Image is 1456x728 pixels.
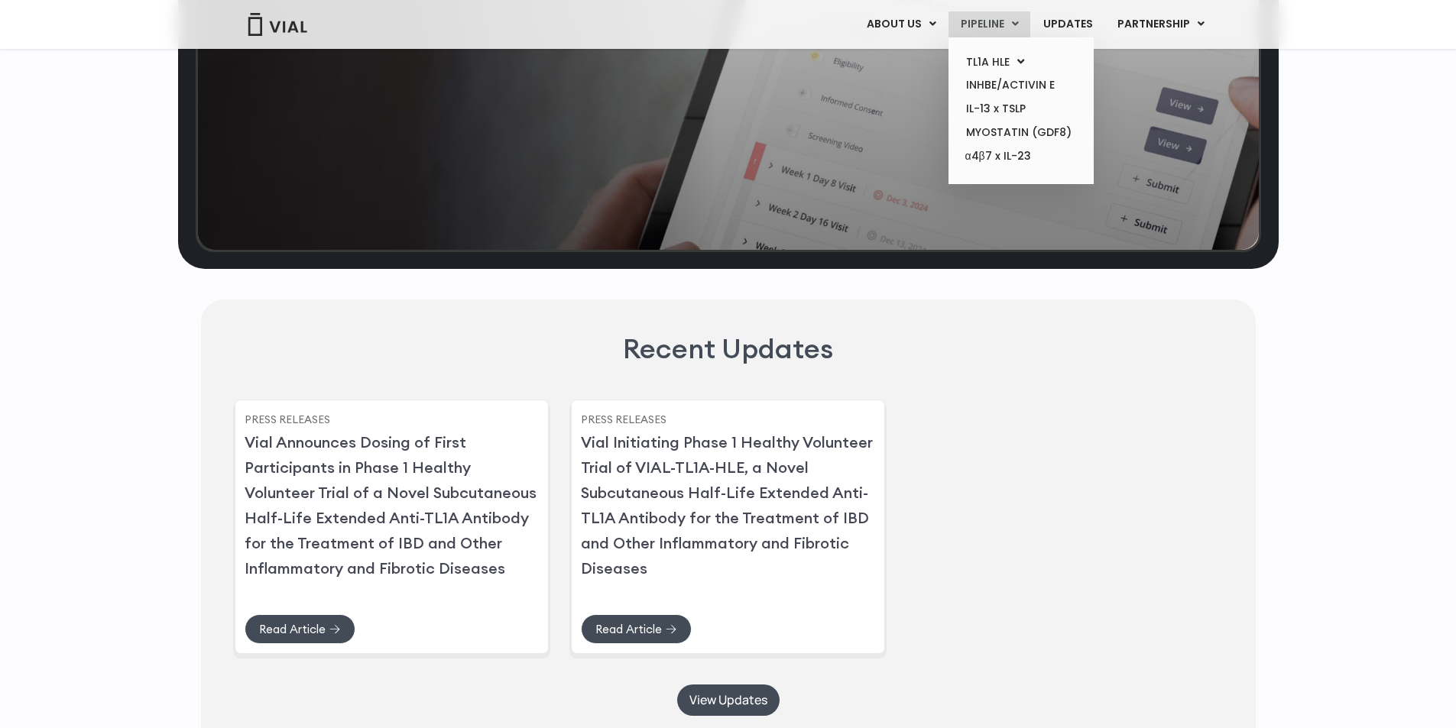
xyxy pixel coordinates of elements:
[581,614,692,644] a: Read Article
[954,121,1088,144] a: MYOSTATIN (GDF8)
[954,97,1088,121] a: IL-13 x TSLP
[247,13,308,36] img: Vial Logo
[949,11,1030,37] a: PIPELINEMenu Toggle
[954,144,1088,169] a: α4β7 x IL-23
[854,11,948,37] a: ABOUT USMenu Toggle
[954,73,1088,97] a: INHBE/ACTIVIN E
[1031,11,1104,37] a: UPDATES
[581,413,666,426] a: Press Releases
[954,50,1088,74] a: TL1A HLEMenu Toggle
[623,330,833,367] h2: Recent Updates
[689,694,767,706] span: View Updates
[1105,11,1217,37] a: PARTNERSHIPMenu Toggle
[581,432,873,578] a: Vial Initiating Phase 1 Healthy Volunteer Trial of VIAL-TL1A-HLE, a Novel Subcutaneous Half-Life ...
[245,432,537,578] a: Vial Announces Dosing of First Participants in Phase 1 Healthy Volunteer Trial of a Novel Subcuta...
[245,413,330,426] a: Press Releases
[677,684,780,716] a: View Updates
[259,623,326,635] span: Read Article
[245,614,355,644] a: Read Article
[595,623,662,635] span: Read Article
